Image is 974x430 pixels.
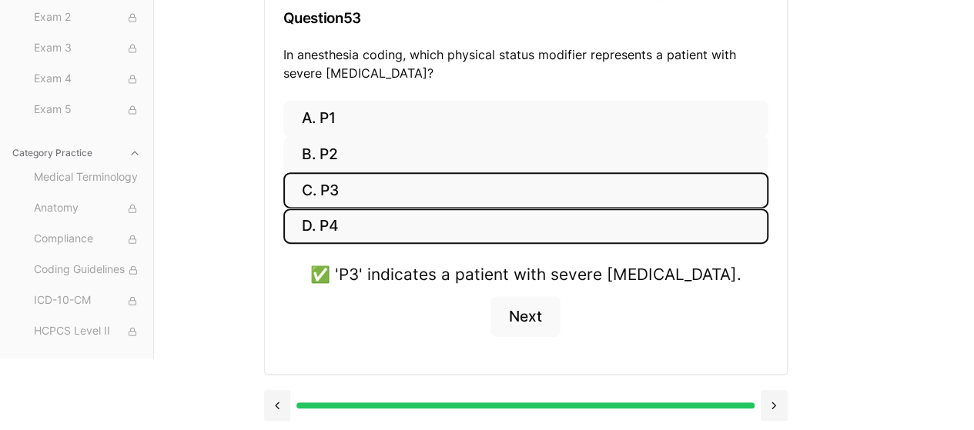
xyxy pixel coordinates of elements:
button: Coding Guidelines [28,258,147,282]
button: Category Practice [6,141,147,165]
span: ICD-10-CM [34,292,141,309]
p: In anesthesia coding, which physical status modifier represents a patient with severe [MEDICAL_DA... [283,45,768,82]
span: Medical Terminology [34,169,141,186]
span: Anatomy [34,200,141,217]
button: HCPCS Level II [28,319,147,344]
button: Exam 2 [28,5,147,30]
span: Exam 2 [34,9,141,26]
span: Exam 3 [34,40,141,57]
button: Medical Terminology [28,165,147,190]
button: A. P1 [283,101,768,137]
button: Exam 5 [28,98,147,122]
span: HCPCS Level II [34,323,141,340]
button: Anatomy [28,196,147,221]
div: ✅ 'P3' indicates a patient with severe [MEDICAL_DATA]. [310,262,741,286]
span: Exam 5 [34,102,141,118]
button: C. P3 [283,172,768,208]
span: Exam 4 [34,71,141,88]
span: Coding Guidelines [34,262,141,278]
button: Exam 4 [28,67,147,92]
button: Exam 3 [28,36,147,61]
button: Next [490,296,561,338]
span: Compliance [34,231,141,248]
button: Compliance [28,227,147,252]
button: ICD-10-CM [28,288,147,313]
button: D. P4 [283,208,768,245]
button: B. P2 [283,137,768,173]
